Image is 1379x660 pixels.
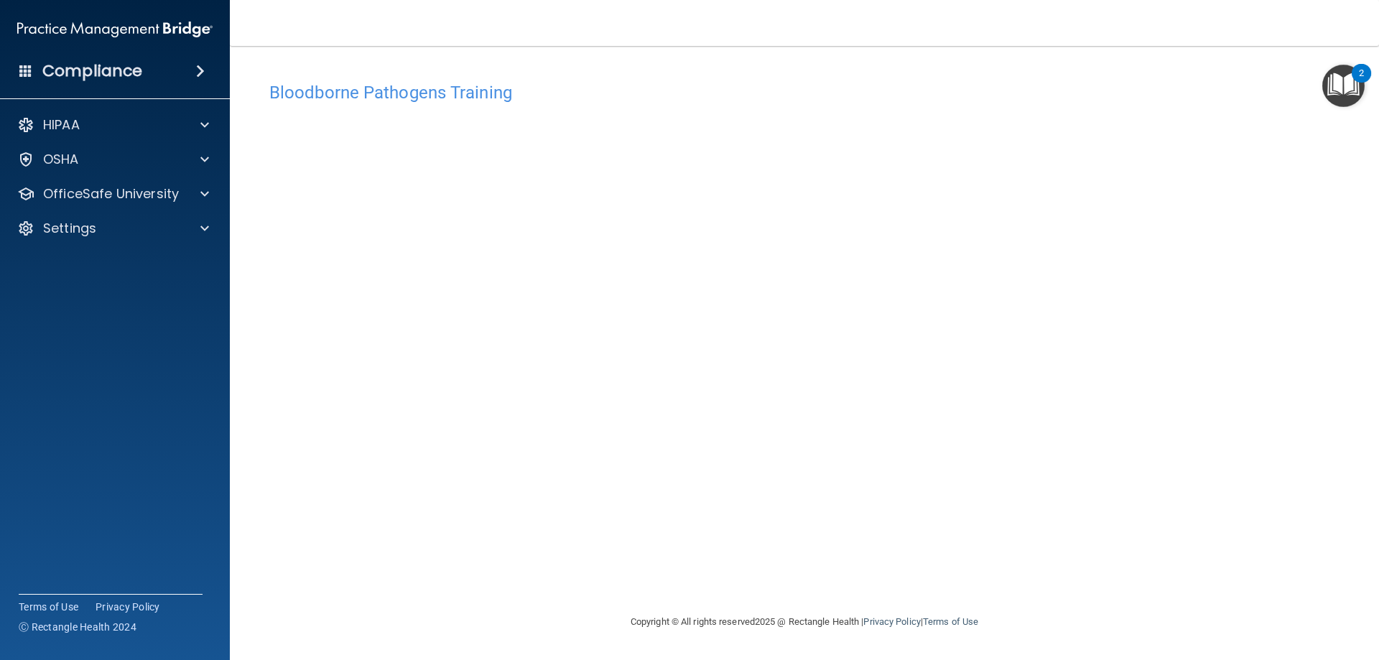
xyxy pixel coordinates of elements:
[96,600,160,614] a: Privacy Policy
[43,151,79,168] p: OSHA
[542,599,1067,645] div: Copyright © All rights reserved 2025 @ Rectangle Health | |
[43,116,80,134] p: HIPAA
[17,151,209,168] a: OSHA
[19,600,78,614] a: Terms of Use
[17,15,213,44] img: PMB logo
[269,83,1339,102] h4: Bloodborne Pathogens Training
[1322,65,1365,107] button: Open Resource Center, 2 new notifications
[43,220,96,237] p: Settings
[42,61,142,81] h4: Compliance
[17,220,209,237] a: Settings
[17,116,209,134] a: HIPAA
[863,616,920,627] a: Privacy Policy
[1359,73,1364,92] div: 2
[269,110,1339,552] iframe: bbp
[923,616,978,627] a: Terms of Use
[19,620,136,634] span: Ⓒ Rectangle Health 2024
[17,185,209,203] a: OfficeSafe University
[43,185,179,203] p: OfficeSafe University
